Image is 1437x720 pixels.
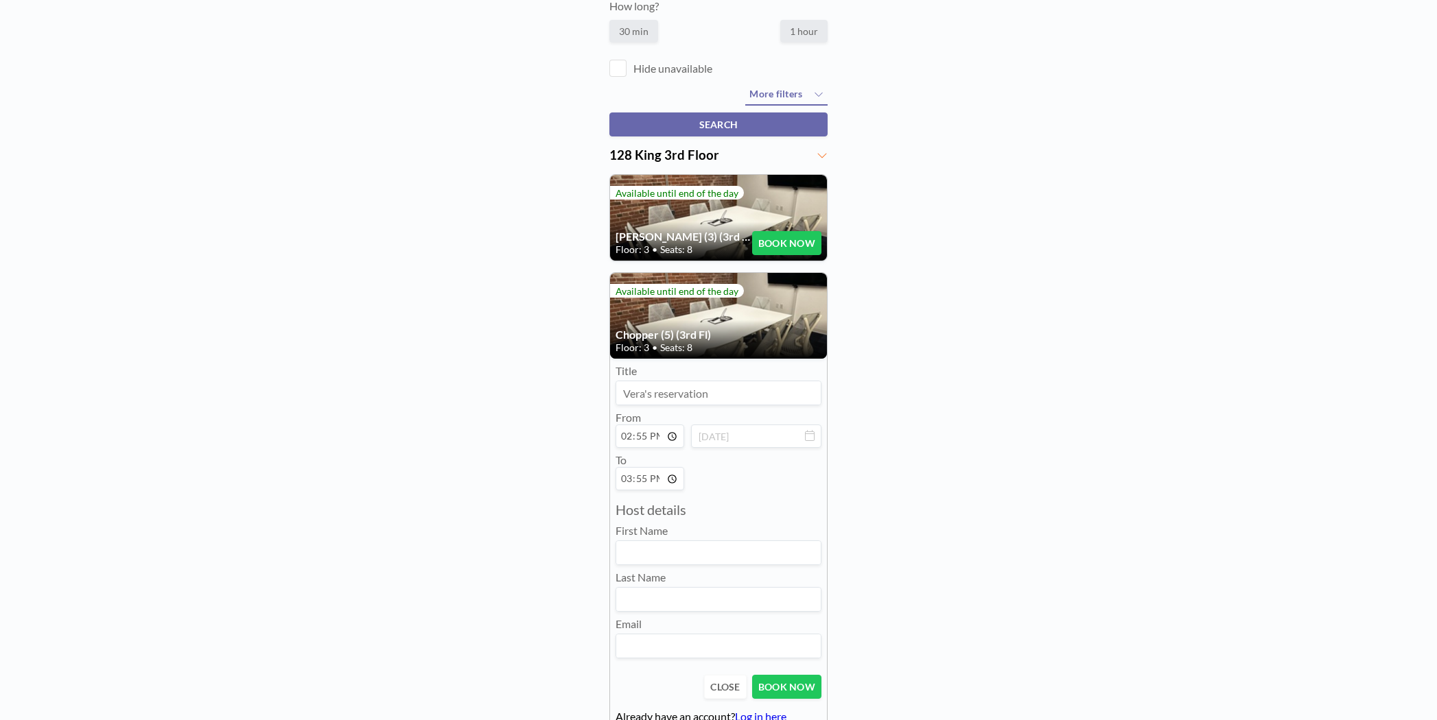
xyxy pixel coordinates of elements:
[609,20,658,43] label: 30 min
[704,675,746,699] button: CLOSE
[616,364,637,378] label: Title
[616,453,627,466] label: To
[616,524,668,538] label: First Name
[616,328,821,341] h4: Chopper (5) (3rd Fl)
[660,243,692,256] span: Seats: 8
[616,411,641,424] label: From
[652,243,657,256] span: •
[609,147,719,163] span: 128 King 3rd Floor
[752,231,821,255] button: BOOK NOW
[616,230,752,243] h4: [PERSON_NAME] (3) (3rd Fl)
[616,571,666,584] label: Last Name
[609,112,828,136] button: SEARCH
[780,20,828,43] label: 1 hour
[616,617,642,631] label: Email
[745,84,828,106] button: More filters
[652,341,657,354] span: •
[616,501,821,518] h3: Host details
[616,341,649,354] span: Floor: 3
[616,243,649,256] span: Floor: 3
[752,675,821,699] button: BOOK NOW
[616,381,821,405] input: Vera's reservation
[616,187,738,199] span: Available until end of the day
[699,119,738,130] span: SEARCH
[616,285,738,297] span: Available until end of the day
[633,62,712,75] label: Hide unavailable
[749,88,802,99] span: More filters
[660,341,692,354] span: Seats: 8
